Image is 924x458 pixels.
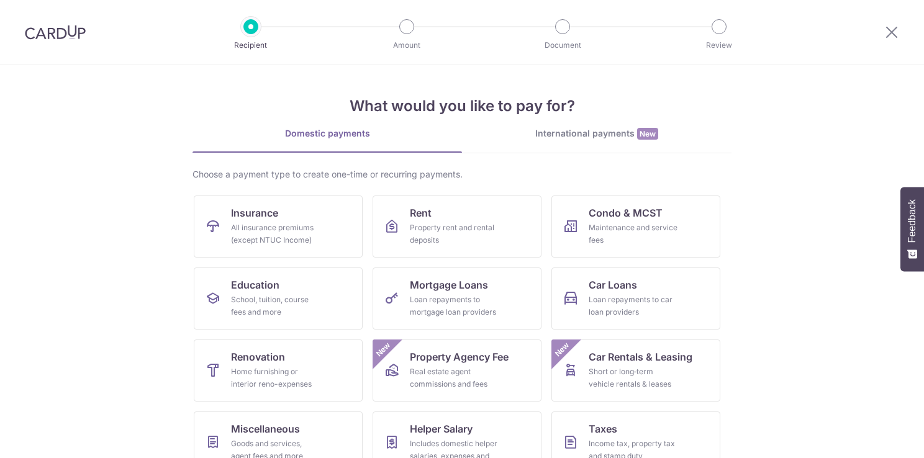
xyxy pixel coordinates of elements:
[192,95,731,117] h4: What would you like to pay for?
[589,222,678,246] div: Maintenance and service fees
[589,366,678,390] div: Short or long‑term vehicle rentals & leases
[373,339,541,402] a: Property Agency FeeReal estate agent commissions and feesNew
[410,222,499,246] div: Property rent and rental deposits
[410,277,488,292] span: Mortgage Loans
[589,294,678,318] div: Loan repayments to car loan providers
[194,339,363,402] a: RenovationHome furnishing or interior reno-expenses
[589,421,617,436] span: Taxes
[231,205,278,220] span: Insurance
[551,267,720,330] a: Car LoansLoan repayments to car loan providers
[231,349,285,364] span: Renovation
[410,421,473,436] span: Helper Salary
[373,339,394,360] span: New
[231,222,320,246] div: All insurance premiums (except NTUC Income)
[231,277,279,292] span: Education
[551,339,720,402] a: Car Rentals & LeasingShort or long‑term vehicle rentals & leasesNew
[192,127,462,140] div: Domestic payments
[361,39,453,52] p: Amount
[192,168,731,181] div: Choose a payment type to create one-time or recurring payments.
[517,39,609,52] p: Document
[589,349,692,364] span: Car Rentals & Leasing
[551,195,720,258] a: Condo & MCSTMaintenance and service fees
[410,366,499,390] div: Real estate agent commissions and fees
[231,366,320,390] div: Home furnishing or interior reno-expenses
[637,128,658,140] span: New
[194,267,363,330] a: EducationSchool, tuition, course fees and more
[410,294,499,318] div: Loan repayments to mortgage loan providers
[194,195,363,258] a: InsuranceAll insurance premiums (except NTUC Income)
[673,39,765,52] p: Review
[552,339,573,360] span: New
[231,294,320,318] div: School, tuition, course fees and more
[907,199,918,243] span: Feedback
[373,267,541,330] a: Mortgage LoansLoan repayments to mortgage loan providers
[25,25,86,40] img: CardUp
[410,205,432,220] span: Rent
[231,421,300,436] span: Miscellaneous
[462,127,731,140] div: International payments
[373,195,541,258] a: RentProperty rent and rental deposits
[589,205,663,220] span: Condo & MCST
[589,277,637,292] span: Car Loans
[410,349,509,364] span: Property Agency Fee
[900,187,924,271] button: Feedback - Show survey
[205,39,297,52] p: Recipient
